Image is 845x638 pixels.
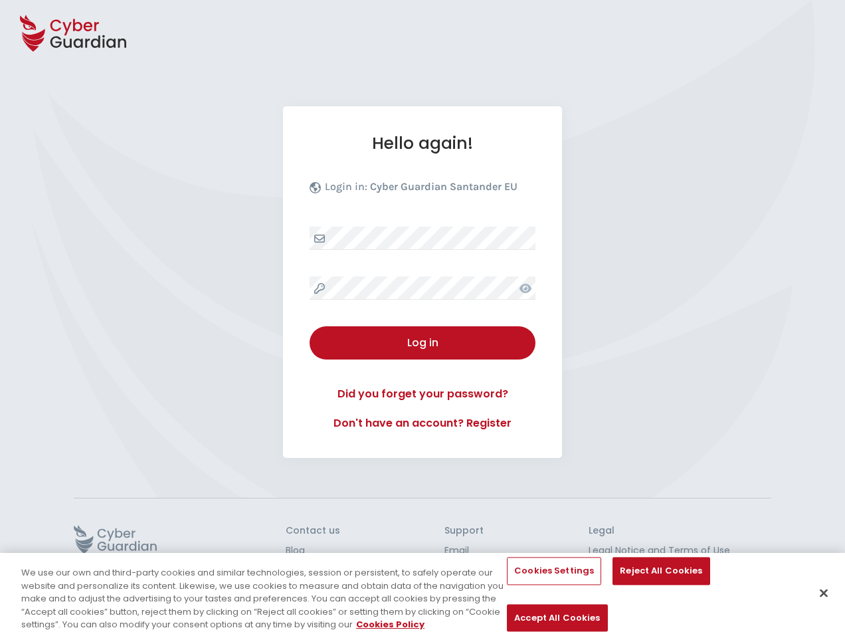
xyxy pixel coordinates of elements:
div: Log in [320,335,525,351]
button: Accept All Cookies [507,604,607,632]
a: Did you forget your password? [310,386,535,402]
button: Cookies Settings, Opens the preference center dialog [507,558,601,585]
h1: Hello again! [310,133,535,154]
a: Blog [286,544,340,558]
button: Close [809,579,838,608]
h3: Legal [589,525,771,537]
button: Reject All Cookies [612,558,709,585]
b: Cyber Guardian Santander EU [370,180,517,193]
h3: Support [444,525,484,537]
a: Email [444,544,484,558]
div: We use our own and third-party cookies and similar technologies, session or persistent, to safely... [21,566,507,631]
p: Login in: [325,180,517,200]
a: Legal Notice and Terms of Use [589,544,771,558]
button: Log in [310,326,535,360]
a: More information about your privacy, opens in a new tab [356,618,424,631]
a: Don't have an account? Register [310,415,535,431]
h3: Contact us [286,525,340,537]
